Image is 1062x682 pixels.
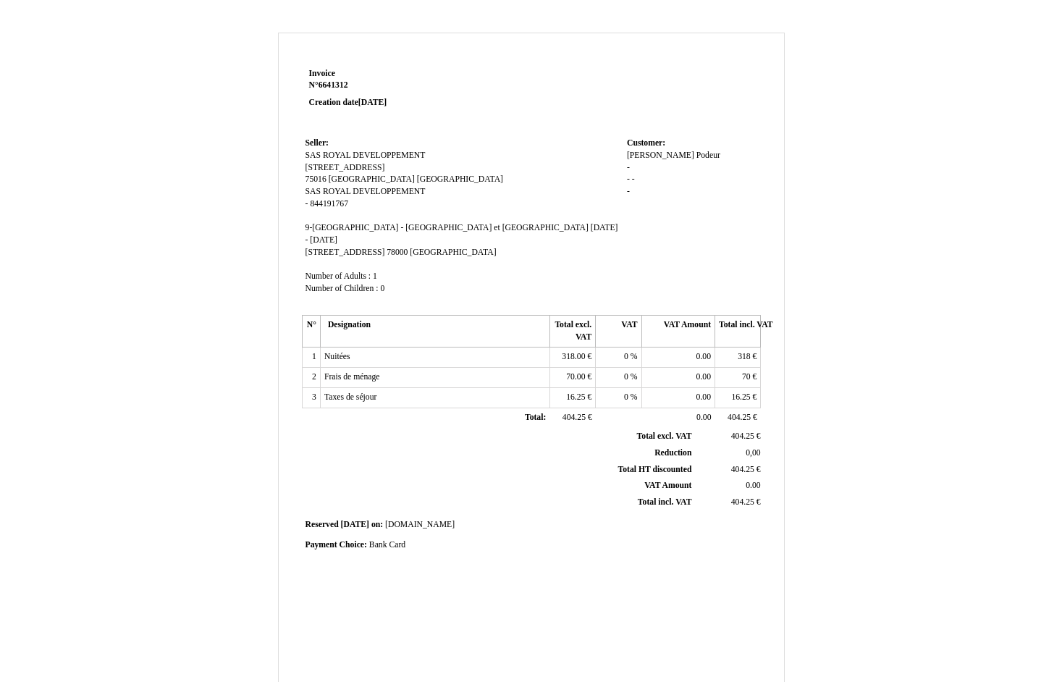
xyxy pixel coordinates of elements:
[358,98,387,107] span: [DATE]
[566,372,585,382] span: 70.00
[549,408,595,428] td: €
[324,372,380,382] span: Frais de ménage
[746,448,760,458] span: 0,00
[549,348,595,368] td: €
[715,348,761,368] td: €
[627,187,630,196] span: -
[624,372,628,382] span: 0
[624,392,628,402] span: 0
[380,284,384,293] span: 0
[641,316,715,348] th: VAT Amount
[305,151,426,160] span: SAS ROYAL DEVELOPPEMENT
[618,465,691,474] span: Total HT discounted
[696,372,711,382] span: 0.00
[596,316,641,348] th: VAT
[410,248,496,257] span: [GEOGRAPHIC_DATA]
[417,174,503,184] span: [GEOGRAPHIC_DATA]
[323,187,425,196] span: ROYAL DEVELOPPEMENT
[715,408,761,428] td: €
[562,413,586,422] span: 404.25
[696,352,711,361] span: 0.00
[596,368,641,388] td: %
[566,392,585,402] span: 16.25
[654,448,691,458] span: Reduction
[341,520,369,529] span: [DATE]
[305,223,618,245] span: [DATE] - [DATE]
[329,174,415,184] span: [GEOGRAPHIC_DATA]
[302,316,320,348] th: N°
[644,481,691,490] span: VAT Amount
[319,80,348,90] span: 6641312
[731,392,750,402] span: 16.25
[324,352,350,361] span: Nuitées
[310,199,348,209] span: 844191767
[694,429,763,445] td: €
[624,352,628,361] span: 0
[627,138,665,148] span: Customer:
[715,368,761,388] td: €
[549,368,595,388] td: €
[627,163,630,172] span: -
[305,271,371,281] span: Number of Adults :
[738,352,751,361] span: 318
[385,520,455,529] span: [DOMAIN_NAME]
[746,481,760,490] span: 0.00
[305,163,385,172] span: [STREET_ADDRESS]
[309,80,482,91] strong: N°
[373,271,377,281] span: 1
[302,387,320,408] td: 3
[596,387,641,408] td: %
[696,151,720,160] span: Podeur
[731,497,754,507] span: 404.25
[742,372,751,382] span: 70
[632,174,635,184] span: -
[562,352,585,361] span: 318.00
[305,174,326,184] span: 75016
[731,465,754,474] span: 404.25
[715,316,761,348] th: Total incl. VAT
[627,151,694,160] span: [PERSON_NAME]
[371,520,383,529] span: on:
[309,98,387,107] strong: Creation date
[731,431,754,441] span: 404.25
[309,69,335,78] span: Invoice
[694,461,763,478] td: €
[549,316,595,348] th: Total excl. VAT
[305,138,329,148] span: Seller:
[302,368,320,388] td: 2
[596,348,641,368] td: %
[637,431,692,441] span: Total excl. VAT
[696,413,711,422] span: 0.00
[305,199,308,209] span: -
[324,392,377,402] span: Taxes de séjour
[305,223,589,232] span: 9-[GEOGRAPHIC_DATA] - [GEOGRAPHIC_DATA] et [GEOGRAPHIC_DATA]
[305,248,385,257] span: [STREET_ADDRESS]
[728,413,751,422] span: 404.25
[694,494,763,511] td: €
[302,348,320,368] td: 1
[369,540,405,550] span: Bank Card
[638,497,692,507] span: Total incl. VAT
[305,520,339,529] span: Reserved
[696,392,711,402] span: 0.00
[387,248,408,257] span: 78000
[320,316,549,348] th: Designation
[549,387,595,408] td: €
[525,413,546,422] span: Total:
[627,174,630,184] span: -
[715,387,761,408] td: €
[305,540,367,550] span: Payment Choice:
[305,284,379,293] span: Number of Children :
[305,187,321,196] span: SAS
